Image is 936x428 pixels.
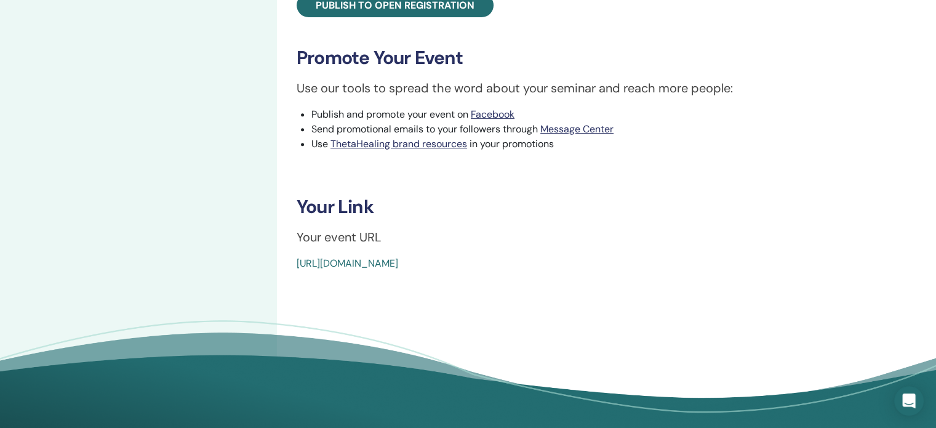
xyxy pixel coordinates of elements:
li: Publish and promote your event on [311,107,881,122]
p: Use our tools to spread the word about your seminar and reach more people: [297,79,881,97]
div: Open Intercom Messenger [894,386,924,416]
p: Your event URL [297,228,881,246]
a: [URL][DOMAIN_NAME] [297,257,398,270]
h3: Your Link [297,196,881,218]
a: ThetaHealing brand resources [330,137,467,150]
h3: Promote Your Event [297,47,881,69]
li: Use in your promotions [311,137,881,151]
a: Facebook [471,108,514,121]
a: Message Center [540,123,614,135]
li: Send promotional emails to your followers through [311,122,881,137]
